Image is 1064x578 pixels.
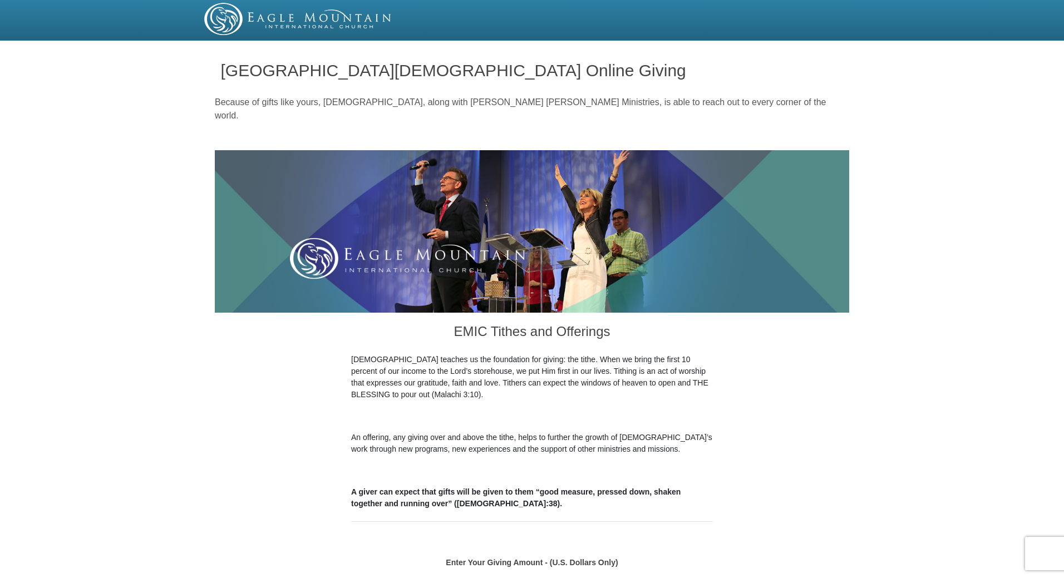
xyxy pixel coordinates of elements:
p: Because of gifts like yours, [DEMOGRAPHIC_DATA], along with [PERSON_NAME] [PERSON_NAME] Ministrie... [215,96,849,122]
p: An offering, any giving over and above the tithe, helps to further the growth of [DEMOGRAPHIC_DAT... [351,432,713,455]
p: [DEMOGRAPHIC_DATA] teaches us the foundation for giving: the tithe. When we bring the first 10 pe... [351,354,713,401]
h3: EMIC Tithes and Offerings [351,313,713,354]
strong: Enter Your Giving Amount - (U.S. Dollars Only) [446,558,618,567]
h1: [GEOGRAPHIC_DATA][DEMOGRAPHIC_DATA] Online Giving [221,61,844,80]
b: A giver can expect that gifts will be given to them “good measure, pressed down, shaken together ... [351,487,681,508]
img: EMIC [204,3,392,35]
